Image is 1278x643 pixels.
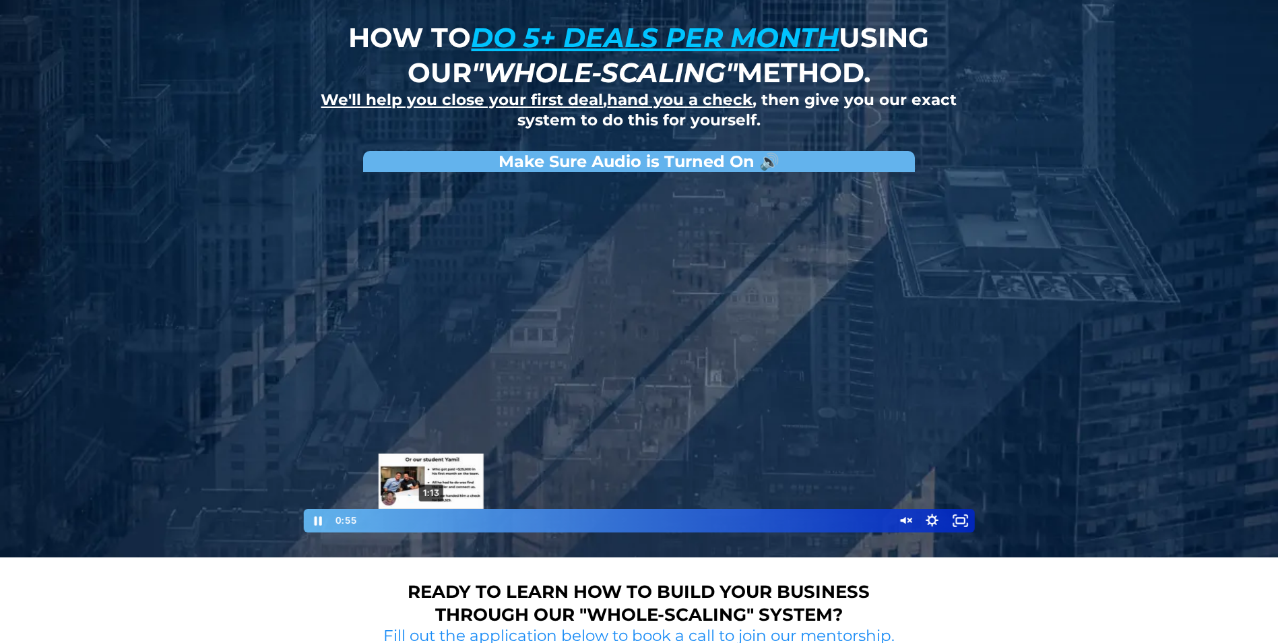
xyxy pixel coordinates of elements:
u: hand you a check [607,90,753,109]
u: We'll help you close your first deal [321,90,603,109]
strong: Ready to learn how to build your business through our "whole-scaling" system? [408,581,870,625]
em: "whole-scaling" [472,56,737,89]
u: do 5+ deals per month [471,21,839,54]
strong: How to using our method. [348,21,929,89]
strong: Make Sure Audio is Turned On 🔊 [499,152,779,171]
strong: , , then give you our exact system to do this for yourself. [321,90,957,129]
